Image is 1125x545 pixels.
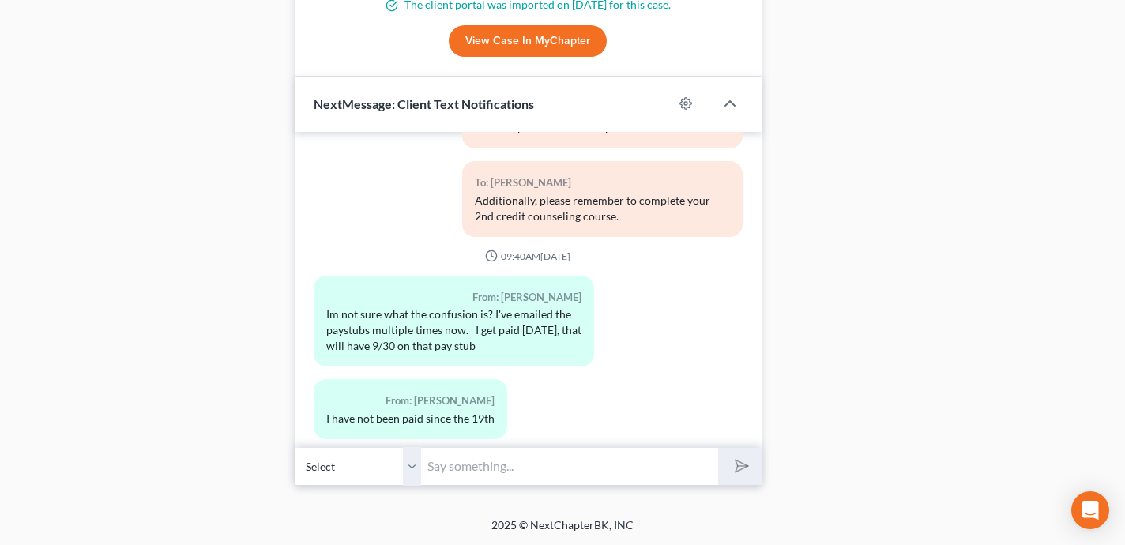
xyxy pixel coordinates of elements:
span: NextMessage: Client Text Notifications [314,96,534,111]
div: From: [PERSON_NAME] [326,392,495,410]
div: Open Intercom Messenger [1071,491,1109,529]
div: Additionally, please remember to complete your 2nd credit counseling course. [475,193,730,224]
div: I have not been paid since the 19th [326,411,495,427]
div: 09:40AM[DATE] [314,250,743,263]
div: Im not sure what the confusion is? I've emailed the paystubs multiple times now. I get paid [DATE... [326,306,581,354]
div: From: [PERSON_NAME] [326,288,581,306]
div: To: [PERSON_NAME] [475,174,730,192]
a: View Case in MyChapter [449,25,607,57]
input: Say something... [421,447,718,486]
